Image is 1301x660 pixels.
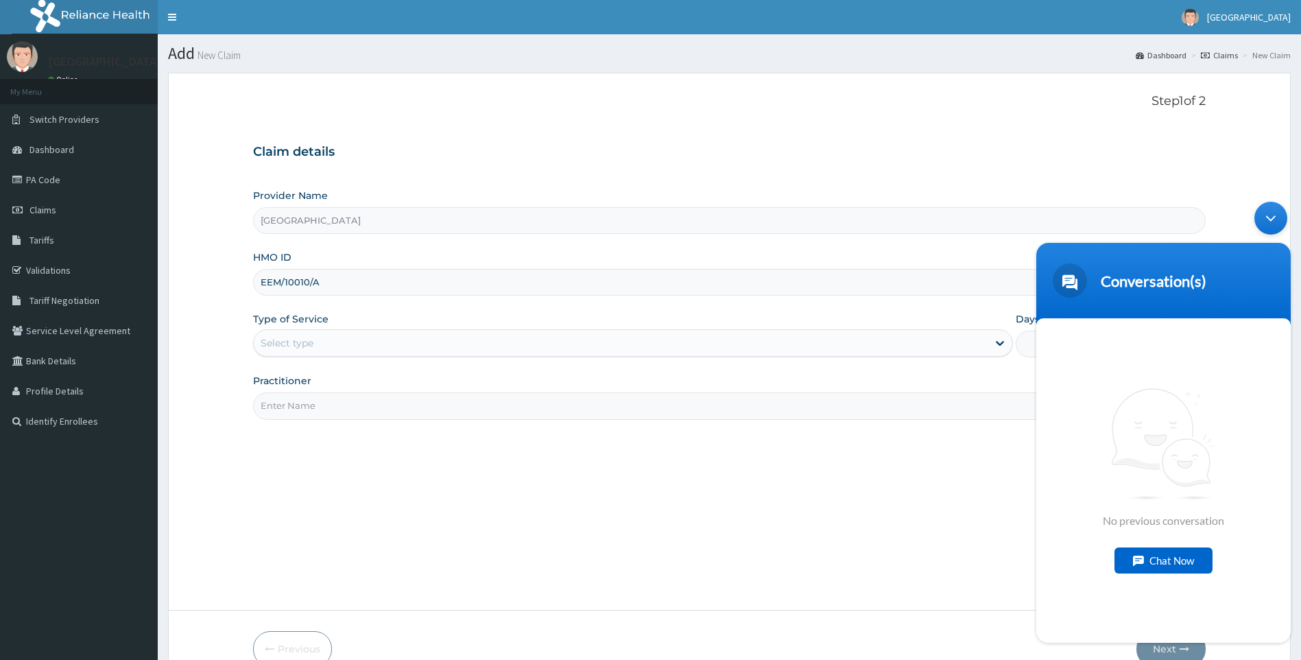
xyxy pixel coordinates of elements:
[1239,49,1291,61] li: New Claim
[253,269,1206,296] input: Enter HMO ID
[1207,11,1291,23] span: [GEOGRAPHIC_DATA]
[29,113,99,126] span: Switch Providers
[253,250,291,264] label: HMO ID
[168,45,1291,62] h1: Add
[7,41,38,72] img: User Image
[253,94,1206,109] p: Step 1 of 2
[48,56,161,68] p: [GEOGRAPHIC_DATA]
[253,392,1206,419] input: Enter Name
[1016,312,1040,326] label: Days
[195,50,241,60] small: New Claim
[29,294,99,307] span: Tariff Negotiation
[48,75,81,84] a: Online
[253,145,1206,160] h3: Claim details
[253,189,328,202] label: Provider Name
[29,143,74,156] span: Dashboard
[261,336,313,350] div: Select type
[29,204,56,216] span: Claims
[1136,49,1186,61] a: Dashboard
[253,374,311,388] label: Practitioner
[29,234,54,246] span: Tariffs
[1029,195,1298,650] iframe: SalesIQ Chatwindow
[253,312,329,326] label: Type of Service
[1182,9,1199,26] img: User Image
[1201,49,1238,61] a: Claims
